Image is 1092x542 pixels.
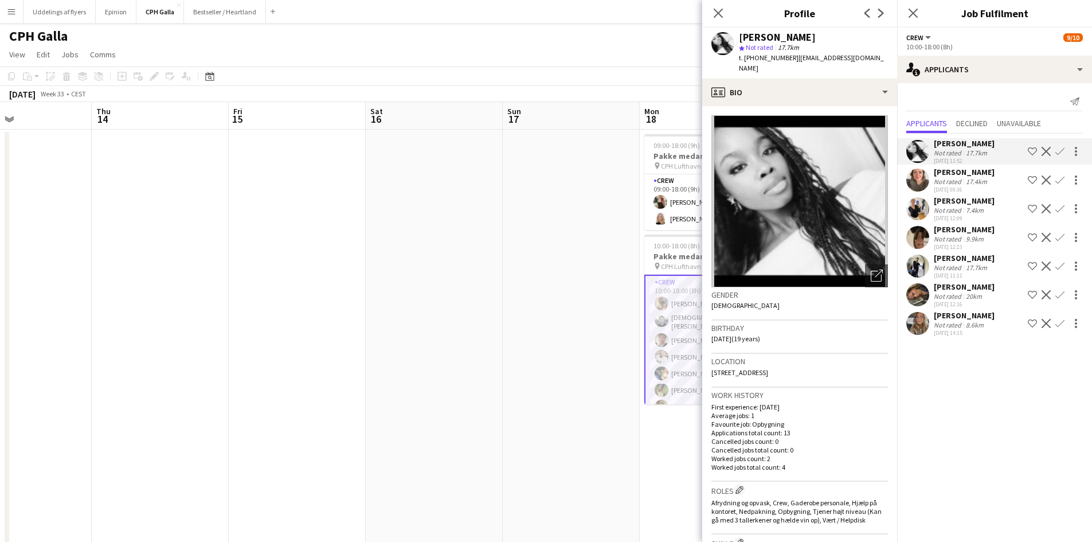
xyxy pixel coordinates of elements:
[1063,33,1083,42] span: 9/10
[934,196,995,206] div: [PERSON_NAME]
[934,215,995,222] div: [DATE] 12:09
[711,356,888,366] h3: Location
[934,253,995,263] div: [PERSON_NAME]
[776,43,801,52] span: 17.7km
[644,151,773,161] h3: Pakke medarbejdergave
[711,403,888,411] p: First experience: [DATE]
[32,47,54,62] a: Edit
[934,292,964,301] div: Not rated
[711,446,888,454] p: Cancelled jobs total count: 0
[96,1,136,23] button: Epinion
[232,112,242,126] span: 15
[5,47,30,62] a: View
[964,149,989,157] div: 17.7km
[9,88,36,100] div: [DATE]
[711,323,888,333] h3: Birthday
[711,368,768,377] span: [STREET_ADDRESS]
[739,53,884,72] span: | [EMAIL_ADDRESS][DOMAIN_NAME]
[964,206,986,215] div: 7.4km
[964,235,986,243] div: 9.9km
[934,167,995,177] div: [PERSON_NAME]
[997,119,1041,127] span: Unavailable
[37,49,50,60] span: Edit
[711,463,888,471] p: Worked jobs total count: 4
[653,141,700,150] span: 09:00-18:00 (9h)
[90,49,116,60] span: Comms
[711,411,888,420] p: Average jobs: 1
[184,1,266,23] button: Bestseller / Heartland
[506,112,521,126] span: 17
[9,28,68,45] h1: CPH Galla
[644,174,773,230] app-card-role: Crew2/209:00-18:00 (9h)[PERSON_NAME][PERSON_NAME]
[38,89,66,98] span: Week 33
[711,390,888,400] h3: Work history
[897,56,1092,83] div: Applicants
[661,162,701,170] span: CPH Lufthavn
[739,32,816,42] div: [PERSON_NAME]
[934,224,995,235] div: [PERSON_NAME]
[934,177,964,186] div: Not rated
[57,47,83,62] a: Jobs
[711,301,780,310] span: [DEMOGRAPHIC_DATA]
[644,275,773,469] app-card-role: Crew8A9/1010:00-18:00 (8h)[PERSON_NAME][DEMOGRAPHIC_DATA][PERSON_NAME][PERSON_NAME][PERSON_NAME][...
[96,106,111,116] span: Thu
[136,1,184,23] button: CPH Galla
[934,282,995,292] div: [PERSON_NAME]
[711,428,888,437] p: Applications total count: 13
[711,437,888,446] p: Cancelled jobs count: 0
[934,157,995,165] div: [DATE] 11:52
[711,290,888,300] h3: Gender
[934,321,964,329] div: Not rated
[964,177,989,186] div: 17.4km
[934,310,995,321] div: [PERSON_NAME]
[934,186,995,193] div: [DATE] 09:36
[711,484,888,496] h3: Roles
[964,263,989,272] div: 17.7km
[369,112,383,126] span: 16
[865,264,888,287] div: Open photos pop-in
[934,301,995,308] div: [DATE] 12:16
[71,89,86,98] div: CEST
[95,112,111,126] span: 14
[711,454,888,463] p: Worked jobs count: 2
[653,241,700,250] span: 10:00-18:00 (8h)
[702,79,897,106] div: Bio
[644,235,773,404] app-job-card: 10:00-18:00 (8h)9/10Pakke medarbejdergave CPH Lufthavn1 RoleCrew8A9/1010:00-18:00 (8h)[PERSON_NAM...
[24,1,96,23] button: Uddelings af flyers
[643,112,659,126] span: 18
[964,292,984,301] div: 20km
[934,235,964,243] div: Not rated
[644,251,773,262] h3: Pakke medarbejdergave
[739,53,799,62] span: t. [PHONE_NUMBER]
[9,49,25,60] span: View
[934,206,964,215] div: Not rated
[711,420,888,428] p: Favourite job: Opbygning
[85,47,120,62] a: Comms
[897,6,1092,21] h3: Job Fulfilment
[746,43,773,52] span: Not rated
[702,6,897,21] h3: Profile
[906,42,1083,51] div: 10:00-18:00 (8h)
[644,106,659,116] span: Mon
[906,33,923,42] span: Crew
[956,119,988,127] span: Declined
[233,106,242,116] span: Fri
[711,498,882,524] span: Afrydning og opvask, Crew, Gaderobe personale, Hjælp på kontoret, Nedpakning, Opbygning, Tjener h...
[370,106,383,116] span: Sat
[644,134,773,230] app-job-card: 09:00-18:00 (9h)2/2Pakke medarbejdergave CPH Lufthavn1 RoleCrew2/209:00-18:00 (9h)[PERSON_NAME][P...
[964,321,986,329] div: 8.6km
[934,263,964,272] div: Not rated
[906,33,933,42] button: Crew
[906,119,947,127] span: Applicants
[934,272,995,279] div: [DATE] 11:11
[661,262,701,271] span: CPH Lufthavn
[711,115,888,287] img: Crew avatar or photo
[934,329,995,337] div: [DATE] 14:15
[61,49,79,60] span: Jobs
[934,149,964,157] div: Not rated
[934,243,995,251] div: [DATE] 12:23
[507,106,521,116] span: Sun
[934,138,995,149] div: [PERSON_NAME]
